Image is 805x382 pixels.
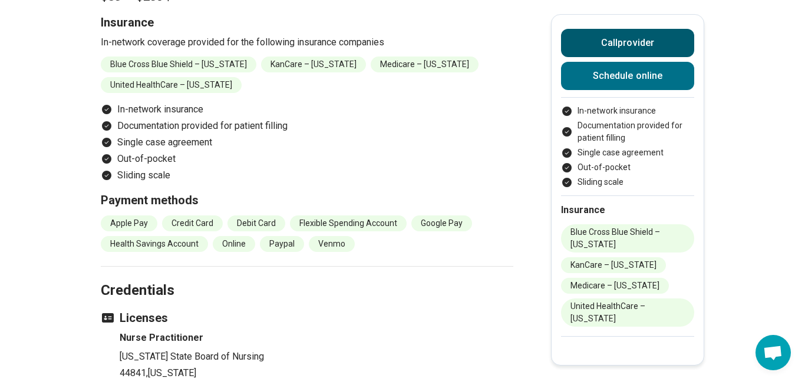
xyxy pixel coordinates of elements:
[561,176,694,188] li: Sliding scale
[213,236,255,252] li: Online
[227,215,285,231] li: Debit Card
[101,102,513,182] ul: Payment options
[260,236,304,252] li: Paypal
[101,168,513,182] li: Sliding scale
[561,29,694,57] button: Callprovider
[101,253,513,301] h2: Credentials
[146,367,196,378] span: , [US_STATE]
[101,57,256,72] li: Blue Cross Blue Shield – [US_STATE]
[120,366,513,380] p: 44841
[561,224,694,253] li: Blue Cross Blue Shield – [US_STATE]
[101,102,513,117] li: In-network insurance
[755,335,791,370] div: Open chat
[120,350,513,364] p: [US_STATE] State Board of Nursing
[162,215,223,231] li: Credit Card
[101,236,208,252] li: Health Savings Account
[101,192,513,208] h3: Payment methods
[561,203,694,217] h2: Insurance
[101,35,513,49] p: In-network coverage provided for the following insurance companies
[561,161,694,174] li: Out-of-pocket
[561,147,694,159] li: Single case agreement
[561,62,694,90] a: Schedule online
[101,215,157,231] li: Apple Pay
[290,215,407,231] li: Flexible Spending Account
[561,278,669,294] li: Medicare – [US_STATE]
[261,57,366,72] li: KanCare – [US_STATE]
[561,105,694,188] ul: Payment options
[561,119,694,144] li: Documentation provided for patient filling
[371,57,479,72] li: Medicare – [US_STATE]
[101,310,513,326] h3: Licenses
[120,331,513,345] h4: Nurse Practitioner
[101,119,513,133] li: Documentation provided for patient filling
[101,135,513,150] li: Single case agreement
[561,105,694,117] li: In-network insurance
[101,77,242,93] li: United HealthCare – [US_STATE]
[309,236,355,252] li: Venmo
[561,298,694,327] li: United HealthCare – [US_STATE]
[101,152,513,166] li: Out-of-pocket
[561,257,666,273] li: KanCare – [US_STATE]
[411,215,472,231] li: Google Pay
[101,14,513,31] h3: Insurance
